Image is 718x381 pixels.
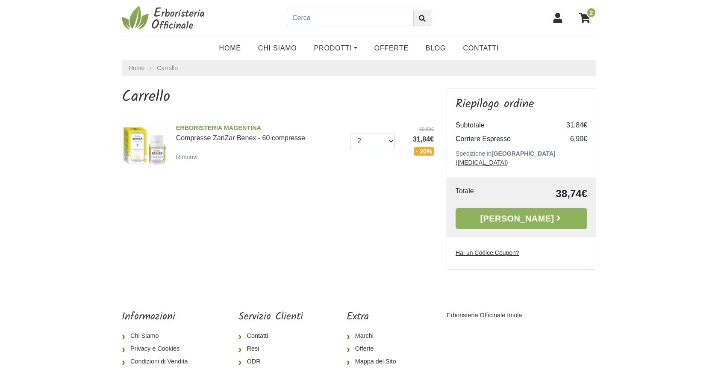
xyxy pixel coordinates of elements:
a: Chi Siamo [122,330,194,343]
a: Mappa del Sito [347,355,403,368]
h5: Extra [347,311,403,323]
a: Erboristeria Officinale Imola [447,312,522,319]
a: Resi [238,343,303,355]
p: Spedizione in [456,149,587,167]
span: - 20% [414,147,434,156]
span: ERBORISTERIA MAGENTINA [176,124,344,133]
a: Condizioni di Vendita [122,355,194,368]
a: Contatti [238,330,303,343]
a: Prodotti [306,40,366,57]
h3: Riepilogo ordine [456,97,587,112]
a: Privacy e Cookies [122,343,194,355]
a: Offerte [347,343,403,355]
label: Hai un Codice Coupon? [456,248,519,257]
img: Compresse ZanZar Benex - 60 compresse [119,120,170,171]
td: 6,90€ [553,132,587,146]
td: 38,74€ [504,186,587,201]
a: Rimuovi [176,151,201,162]
a: ERBORISTERIA MAGENTINACompresse ZanZar Benex - 60 compresse [176,124,344,142]
a: Carrello [157,65,178,71]
a: OFFERTE [366,40,417,57]
input: Cerca [287,10,414,26]
a: Blog [417,40,455,57]
a: Home [211,40,250,57]
a: Marchi [347,330,403,343]
a: [PERSON_NAME] [456,208,587,229]
a: Chi Siamo [250,40,306,57]
del: 39,80€ [401,126,434,133]
b: [GEOGRAPHIC_DATA] [491,150,556,157]
a: ODR [238,355,303,368]
h1: Carrello [122,88,434,106]
td: 31,84€ [553,118,587,132]
span: 31,84€ [401,134,434,145]
small: Rimuovi [176,154,198,160]
td: Subtotale [456,118,553,132]
nav: breadcrumb [122,60,596,76]
h5: Informazioni [122,311,194,323]
u: Hai un Codice Coupon? [456,249,519,256]
img: Erboristeria Officinale [122,5,207,31]
a: Home [129,64,144,73]
a: ([MEDICAL_DATA]) [456,159,508,166]
a: Contatti [454,40,507,57]
span: 2 [586,7,596,18]
h5: Servizio Clienti [238,311,303,323]
td: Corriere Espresso [456,132,553,146]
a: 2 [575,7,596,29]
td: Totale [456,186,504,201]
